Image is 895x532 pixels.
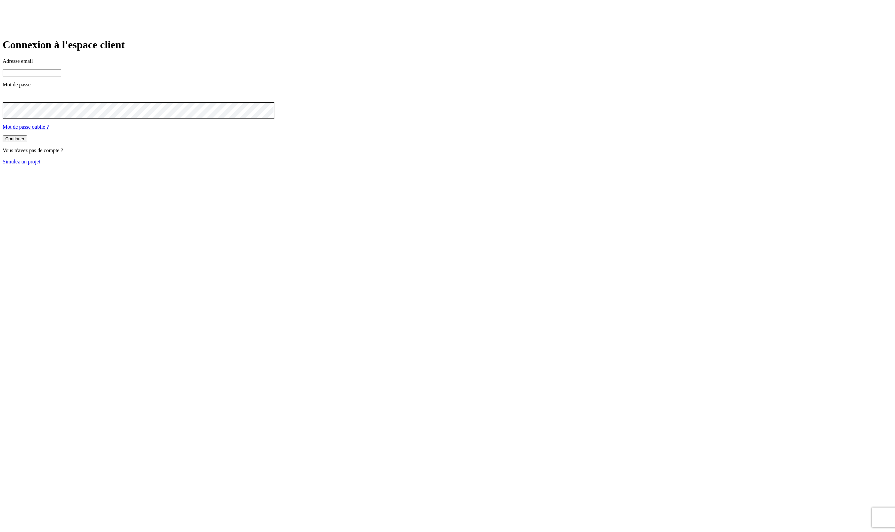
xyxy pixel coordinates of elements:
[3,82,892,88] p: Mot de passe
[3,148,892,154] p: Vous n'avez pas de compte ?
[3,135,27,142] button: Continuer
[5,136,24,141] div: Continuer
[3,159,40,164] a: Simulez un projet
[3,39,892,51] h1: Connexion à l'espace client
[3,58,892,64] p: Adresse email
[3,124,49,130] a: Mot de passe oublié ?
